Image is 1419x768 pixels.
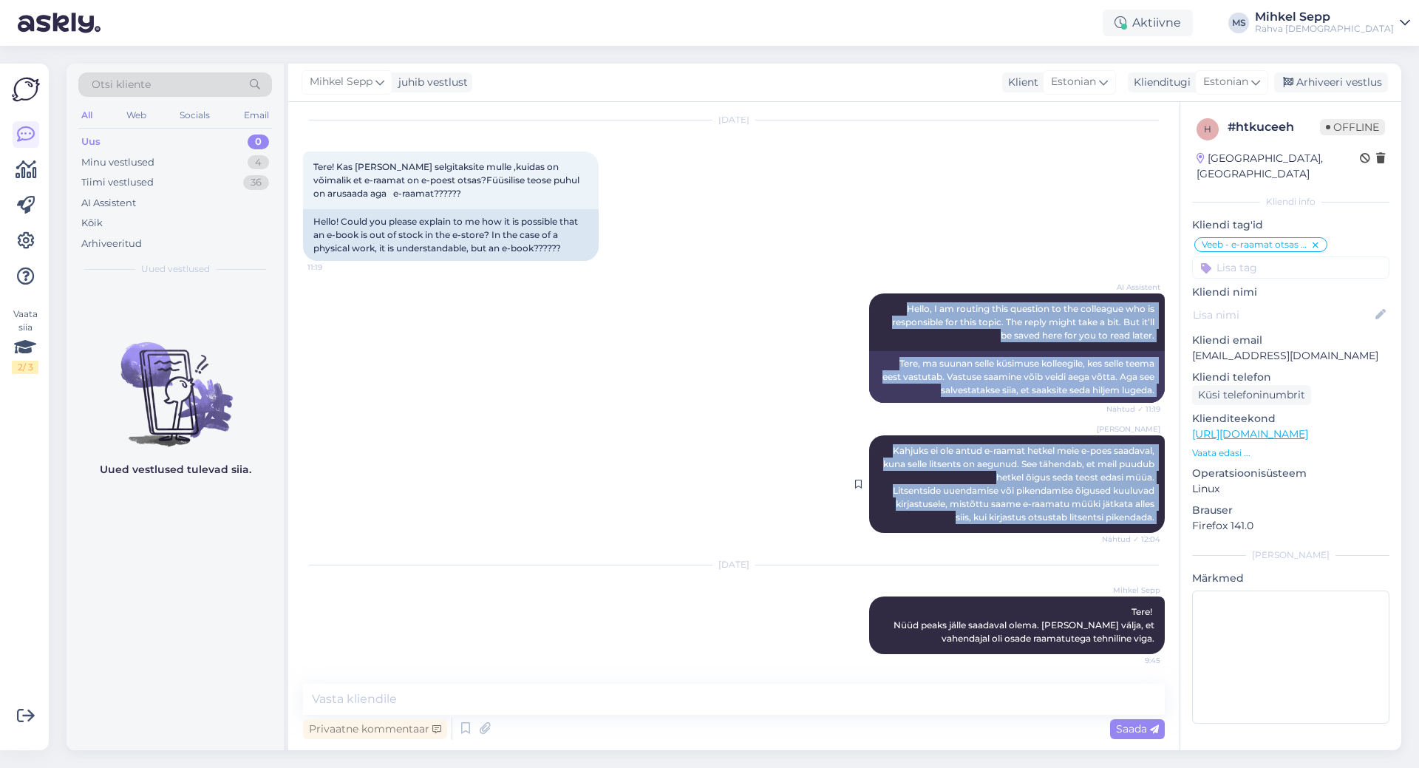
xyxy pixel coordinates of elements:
p: Operatsioonisüsteem [1192,466,1389,481]
span: Mihkel Sepp [1105,585,1160,596]
span: Nähtud ✓ 11:19 [1105,404,1160,415]
span: Tere! Kas [PERSON_NAME] selgitaksite mulle ,kuidas on võimalik et e-raamat on e-poest otsas?Füüsi... [313,161,582,199]
div: Rahva [DEMOGRAPHIC_DATA] [1255,23,1394,35]
div: 0 [248,135,269,149]
img: No chats [67,316,284,449]
div: [DATE] [303,558,1165,571]
div: AI Assistent [81,196,136,211]
p: Kliendi tag'id [1192,217,1389,233]
p: Kliendi email [1192,333,1389,348]
span: Estonian [1203,74,1248,90]
span: Hello, I am routing this question to the colleague who is responsible for this topic. The reply m... [892,303,1157,341]
input: Lisa nimi [1193,307,1372,323]
div: [GEOGRAPHIC_DATA], [GEOGRAPHIC_DATA] [1197,151,1360,182]
div: 2 / 3 [12,361,38,374]
span: Offline [1320,119,1385,135]
input: Lisa tag [1192,256,1389,279]
div: [PERSON_NAME] [1192,548,1389,562]
div: Tiimi vestlused [81,175,154,190]
div: Email [241,106,272,125]
p: Linux [1192,481,1389,497]
span: Otsi kliente [92,77,151,92]
div: Arhiveeritud [81,237,142,251]
span: AI Assistent [1105,282,1160,293]
p: Uued vestlused tulevad siia. [100,462,251,478]
span: [PERSON_NAME] [1097,424,1160,435]
span: 9:45 [1105,655,1160,666]
span: Estonian [1051,74,1096,90]
div: Socials [177,106,213,125]
div: All [78,106,95,125]
div: Uus [81,135,101,149]
a: Mihkel SeppRahva [DEMOGRAPHIC_DATA] [1255,11,1410,35]
div: Mihkel Sepp [1255,11,1394,23]
div: Kliendi info [1192,195,1389,208]
p: Kliendi telefon [1192,370,1389,385]
span: Kahjuks ei ole antud e-raamat hetkel meie e-poes saadaval, kuna selle litsents on aegunud. See tä... [883,445,1157,523]
div: Kõik [81,216,103,231]
img: Askly Logo [12,75,40,103]
p: Vaata edasi ... [1192,446,1389,460]
p: Brauser [1192,503,1389,518]
div: Klient [1002,75,1038,90]
div: Hello! Could you please explain to me how it is possible that an e-book is out of stock in the e-... [303,209,599,261]
p: [EMAIL_ADDRESS][DOMAIN_NAME] [1192,348,1389,364]
div: 36 [243,175,269,190]
div: 4 [248,155,269,170]
div: # htkuceeh [1228,118,1320,136]
div: Minu vestlused [81,155,154,170]
span: 11:19 [307,262,363,273]
span: Uued vestlused [141,262,210,276]
span: Veeb - e-raamat otsas e-poes [1202,240,1310,249]
div: [DATE] [303,113,1165,126]
div: Arhiveeri vestlus [1274,72,1388,92]
div: Aktiivne [1103,10,1193,36]
div: juhib vestlust [392,75,468,90]
span: Saada [1116,722,1159,735]
span: Mihkel Sepp [310,74,372,90]
p: Märkmed [1192,571,1389,586]
div: Vaata siia [12,307,38,374]
span: h [1204,123,1211,135]
p: Klienditeekond [1192,411,1389,427]
div: Web [123,106,149,125]
p: Kliendi nimi [1192,285,1389,300]
a: [URL][DOMAIN_NAME] [1192,427,1308,441]
div: Küsi telefoninumbrit [1192,385,1311,405]
p: Firefox 141.0 [1192,518,1389,534]
div: Privaatne kommentaar [303,719,447,739]
span: Tere! Nüüd peaks jälle saadaval olema. [PERSON_NAME] välja, et vahendajal oli osade raamatutega t... [894,606,1157,644]
span: Nähtud ✓ 12:04 [1102,534,1160,545]
div: Tere, ma suunan selle küsimuse kolleegile, kes selle teema eest vastutab. Vastuse saamine võib ve... [869,351,1165,403]
div: MS [1228,13,1249,33]
div: Klienditugi [1128,75,1191,90]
